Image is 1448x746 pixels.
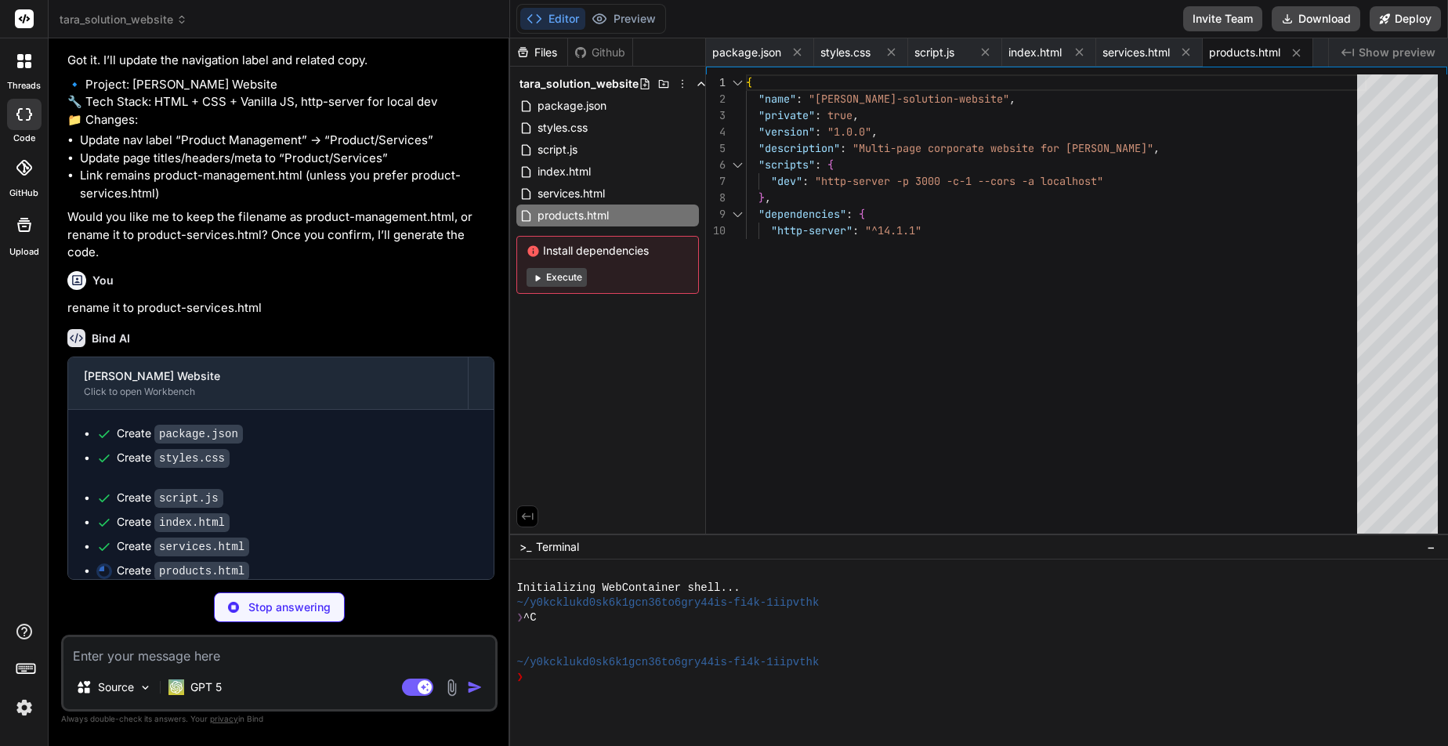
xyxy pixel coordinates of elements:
[746,75,752,89] span: {
[771,223,853,237] span: "http-server"
[712,45,781,60] span: package.json
[815,158,821,172] span: :
[1008,45,1062,60] span: index.html
[758,125,815,139] span: "version"
[853,223,859,237] span: :
[827,108,853,122] span: true
[92,273,114,288] h6: You
[9,186,38,200] label: GitHub
[536,539,579,555] span: Terminal
[1009,92,1015,106] span: ,
[9,245,39,259] label: Upload
[516,610,523,625] span: ❯
[865,223,921,237] span: "^14.1.1"
[248,599,331,615] p: Stop answering
[706,140,726,157] div: 5
[154,562,249,581] code: products.html
[706,157,726,173] div: 6
[536,206,610,225] span: products.html
[190,679,222,695] p: GPT 5
[706,107,726,124] div: 3
[516,670,523,685] span: ❯
[516,596,819,610] span: ~/y0kcklukd0sk6k1gcn36to6gry44is-fi4k-1iipvthk
[853,108,859,122] span: ,
[1427,539,1435,555] span: −
[519,539,531,555] span: >_
[846,207,853,221] span: :
[1370,6,1441,31] button: Deploy
[758,158,815,172] span: "scripts"
[117,514,230,531] div: Create
[802,174,809,188] span: :
[117,538,249,555] div: Create
[117,490,223,506] div: Create
[117,426,243,442] div: Create
[796,92,802,106] span: :
[536,184,606,203] span: services.html
[758,92,796,106] span: "name"
[527,243,689,259] span: Install dependencies
[585,8,662,30] button: Preview
[1209,45,1280,60] span: products.html
[1183,6,1262,31] button: Invite Team
[706,173,726,190] div: 7
[771,174,802,188] span: "dev"
[536,96,608,115] span: package.json
[827,125,871,139] span: "1.0.0"
[706,91,726,107] div: 2
[519,76,639,92] span: tara_solution_website
[67,299,494,317] p: rename it to product-services.html
[516,581,740,596] span: Initializing WebContainer shell...
[520,8,585,30] button: Editor
[815,125,821,139] span: :
[871,125,878,139] span: ,
[154,538,249,556] code: services.html
[61,712,498,726] p: Always double-check its answers. Your in Bind
[154,425,243,444] code: package.json
[1272,6,1360,31] button: Download
[68,357,468,409] button: [PERSON_NAME] WebsiteClick to open Workbench
[154,513,230,532] code: index.html
[1102,45,1170,60] span: services.html
[523,610,537,625] span: ^C
[820,45,871,60] span: styles.css
[154,489,223,508] code: script.js
[568,45,632,60] div: Github
[727,74,748,91] div: Click to collapse the range.
[727,157,748,173] div: Click to collapse the range.
[706,223,726,239] div: 10
[117,563,249,579] div: Create
[154,449,230,468] code: styles.css
[67,76,494,129] p: 🔹 Project: [PERSON_NAME] Website 🔧 Tech Stack: HTML + CSS + Vanilla JS, http-server for local dev...
[510,45,567,60] div: Files
[536,162,592,181] span: index.html
[853,141,1153,155] span: "Multi-page corporate website for [PERSON_NAME]"
[67,52,494,70] p: Got it. I’ll update the navigation label and related copy.
[536,140,579,159] span: script.js
[443,679,461,697] img: attachment
[60,12,187,27] span: tara_solution_website
[815,174,1103,188] span: "http-server -p 3000 -c-1 --cors -a localhost"
[467,679,483,695] img: icon
[84,386,452,398] div: Click to open Workbench
[80,150,494,168] li: Update page titles/headers/meta to “Product/Services”
[7,79,41,92] label: threads
[859,207,865,221] span: {
[1359,45,1435,60] span: Show preview
[516,655,819,670] span: ~/y0kcklukd0sk6k1gcn36to6gry44is-fi4k-1iipvthk
[92,331,130,346] h6: Bind AI
[168,679,184,695] img: GPT 5
[758,141,840,155] span: "description"
[758,190,765,205] span: }
[840,141,846,155] span: :
[98,679,134,695] p: Source
[758,108,815,122] span: "private"
[1424,534,1439,559] button: −
[13,132,35,145] label: code
[809,92,1009,106] span: "[PERSON_NAME]-solution-website"
[765,190,771,205] span: ,
[706,190,726,206] div: 8
[527,268,587,287] button: Execute
[706,74,726,91] div: 1
[84,368,452,384] div: [PERSON_NAME] Website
